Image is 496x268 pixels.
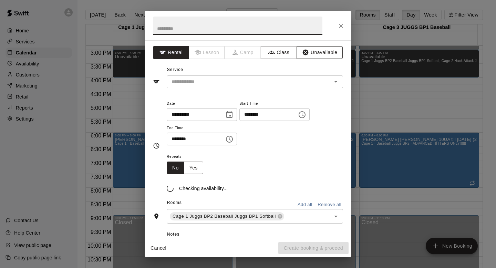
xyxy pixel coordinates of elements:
button: Class [261,46,297,59]
span: Start Time [239,99,310,109]
span: Cage 1 Juggs BP2 Baseball Juggs BP1 Softball [170,213,279,220]
button: Close [335,20,347,32]
div: Cage 1 Juggs BP2 Baseball Juggs BP1 Softball [170,212,284,220]
span: End Time [167,124,237,133]
div: outlined button group [167,162,203,174]
button: Yes [184,162,203,174]
button: Open [331,77,341,86]
button: Unavailable [297,46,343,59]
svg: Service [153,78,160,85]
span: Repeats [167,152,209,162]
span: Service [167,67,183,72]
button: Cancel [147,242,169,255]
span: Camps can only be created in the Services page [225,46,261,59]
span: Notes [167,229,343,240]
svg: Timing [153,142,160,149]
button: Remove all [316,199,343,210]
span: Rooms [167,200,182,205]
p: Checking availability... [179,185,228,192]
span: Date [167,99,237,109]
span: Lessons must be created in the Services page first [189,46,225,59]
button: No [167,162,184,174]
button: Choose time, selected time is 4:30 PM [223,132,236,146]
button: Rental [153,46,189,59]
button: Choose time, selected time is 4:00 PM [295,108,309,122]
button: Add all [294,199,316,210]
button: Open [331,212,341,221]
button: Choose date, selected date is Oct 16, 2025 [223,108,236,122]
svg: Rooms [153,213,160,220]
